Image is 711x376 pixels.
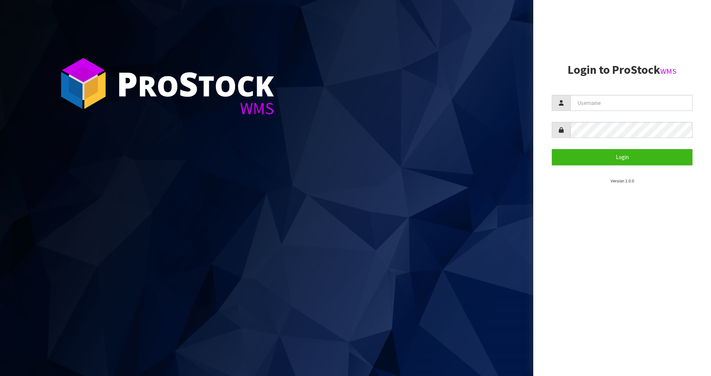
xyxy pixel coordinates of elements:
[660,66,677,76] small: WMS
[117,61,138,106] span: P
[117,100,274,117] div: WMS
[552,149,692,165] button: Login
[56,56,111,111] img: ProStock Cube
[552,63,692,76] h2: Login to ProStock
[117,67,274,100] div: ro tock
[611,178,634,184] small: Version 1.0.0
[570,95,692,111] input: Username
[179,61,198,106] span: S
